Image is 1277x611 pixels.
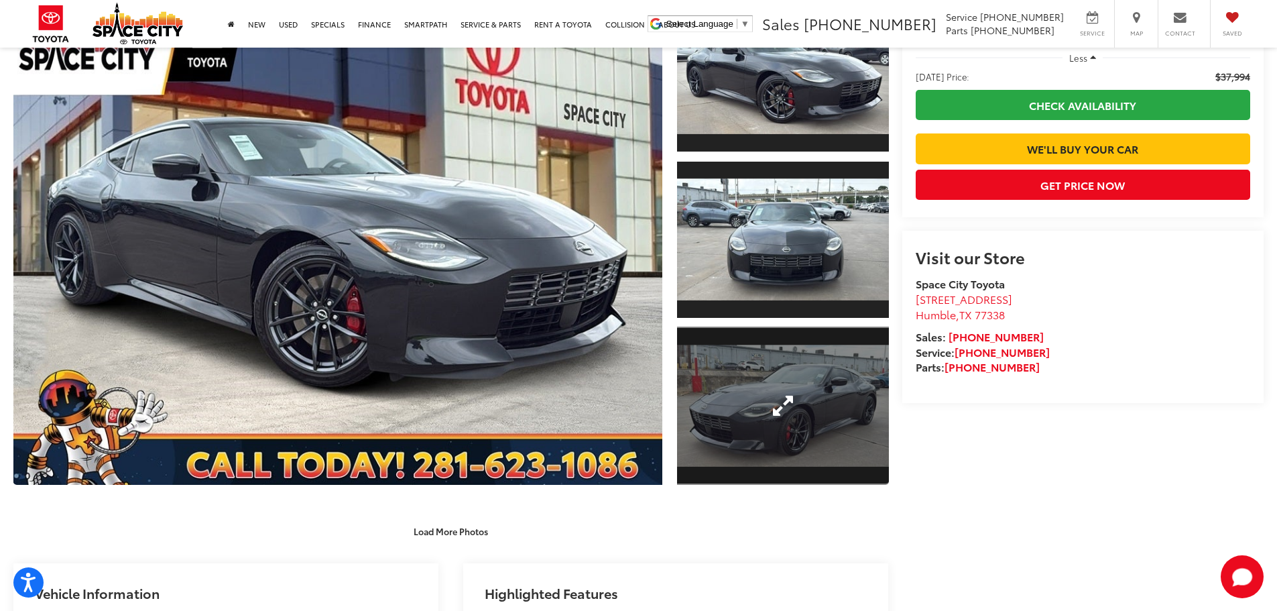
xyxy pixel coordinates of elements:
span: 77338 [975,307,1005,322]
span: Contact [1165,29,1195,38]
h2: Vehicle Information [35,586,160,600]
span: [PHONE_NUMBER] [980,10,1064,23]
span: [DATE] Price: [916,70,969,83]
a: Expand Photo 2 [677,160,889,319]
a: [PHONE_NUMBER] [945,359,1040,374]
span: Less [1069,52,1087,64]
img: 2024 Nissan NISSAN Z Performance [674,13,890,134]
a: Select Language​ [666,19,749,29]
span: $37,994 [1215,70,1250,83]
span: [PHONE_NUMBER] [804,13,936,34]
span: Parts [946,23,968,37]
span: Humble [916,307,956,322]
button: Load More Photos [404,519,497,543]
h2: Highlighted Features [485,586,618,600]
a: Expand Photo 3 [677,327,889,486]
span: Map [1121,29,1151,38]
span: Sales: [916,329,946,344]
img: 2024 Nissan NISSAN Z Performance [674,179,890,300]
span: Service [1077,29,1107,38]
svg: Start Chat [1221,555,1264,598]
strong: Service: [916,344,1050,359]
span: Service [946,10,977,23]
strong: Parts: [916,359,1040,374]
span: [PHONE_NUMBER] [971,23,1054,37]
span: , [916,307,1005,322]
button: Less [1062,46,1103,70]
button: Get Price Now [916,170,1250,200]
a: [STREET_ADDRESS] Humble,TX 77338 [916,291,1012,322]
h2: Visit our Store [916,248,1250,266]
span: ▼ [741,19,749,29]
a: Check Availability [916,90,1250,120]
span: TX [959,307,972,322]
a: We'll Buy Your Car [916,133,1250,164]
span: Saved [1217,29,1247,38]
span: Sales [762,13,800,34]
span: [STREET_ADDRESS] [916,291,1012,307]
a: [PHONE_NUMBER] [955,344,1050,359]
button: Toggle Chat Window [1221,555,1264,598]
strong: Space City Toyota [916,276,1005,291]
img: Space City Toyota [93,3,183,44]
span: Select Language [666,19,733,29]
a: [PHONE_NUMBER] [949,329,1044,344]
